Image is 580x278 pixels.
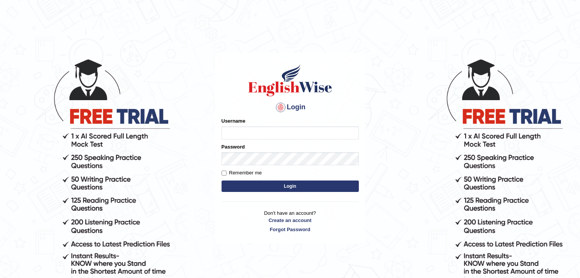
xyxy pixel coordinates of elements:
img: Logo of English Wise sign in for intelligent practice with AI [247,63,334,97]
a: Create an account [222,217,359,224]
button: Login [222,181,359,192]
a: Forgot Password [222,226,359,233]
input: Remember me [222,171,227,176]
label: Password [222,143,245,150]
h4: Login [222,101,359,113]
label: Remember me [222,169,262,177]
p: Don't have an account? [222,209,359,233]
label: Username [222,117,246,125]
